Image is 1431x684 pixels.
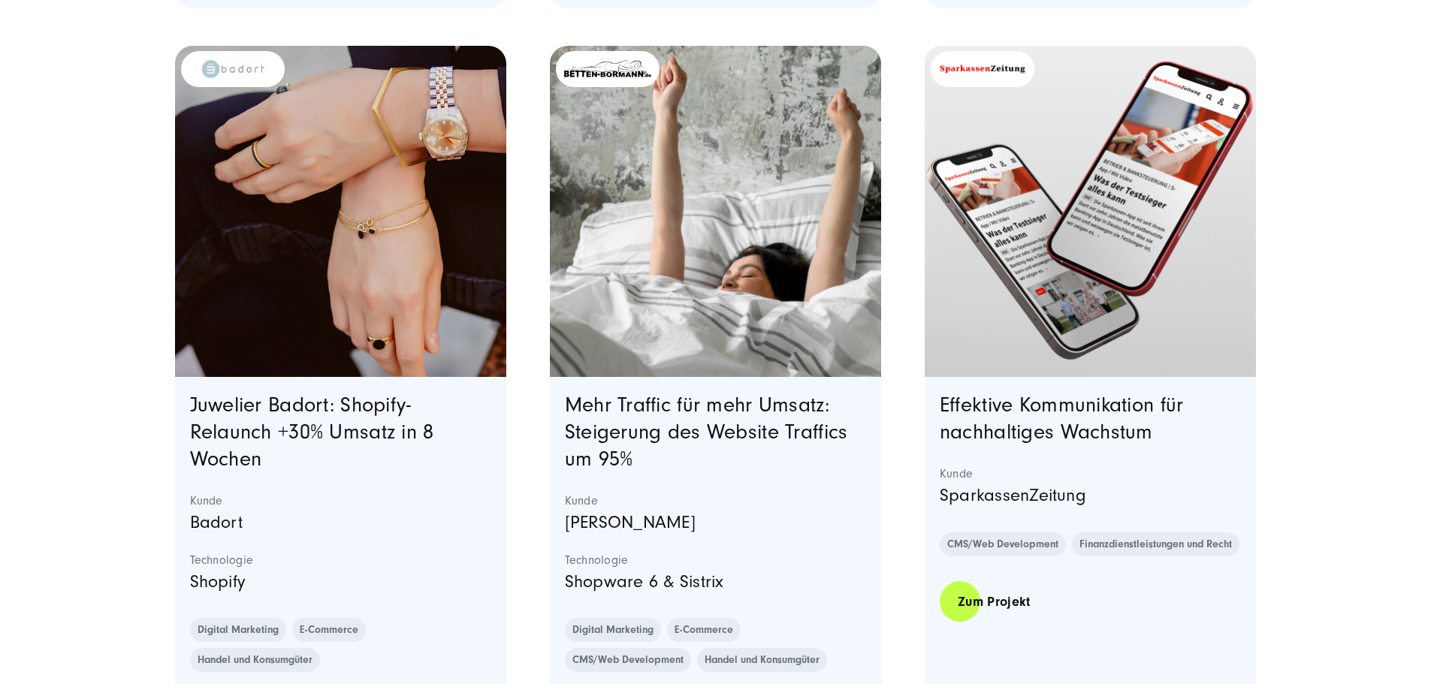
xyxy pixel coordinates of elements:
[938,62,1027,76] img: sparkasse_logo
[565,508,867,537] p: [PERSON_NAME]
[190,553,492,568] strong: Technologie
[292,618,366,642] a: E-Commerce
[565,618,661,642] a: Digital Marketing
[175,46,507,378] img: Badort Shopify-Relaunch: 30% mehr Umsatz in 8 Wochen - Shopify Agentur SUNZINET
[565,568,867,596] p: Shopware 6 & Sistrix
[190,648,320,672] a: Handel und Konsumgüter
[925,46,1257,378] a: Featured image: - Read full post: SparkassenZeitung | App Entwicklung: Kommunikation neu gestalte...
[565,493,867,508] strong: Kunde
[550,46,882,378] a: Featured image: - Read full post: Betten Bormann | Mehr Traffic für mehr Umsatz: Steigerung des W...
[190,493,492,508] strong: Kunde
[940,466,1242,481] strong: Kunde
[940,532,1066,556] a: CMS/Web Development
[940,393,1184,444] a: Effektive Kommunikation für nachhaltiges Wachstum
[565,393,848,471] a: Mehr Traffic für mehr Umsatz: Steigerung des Website Traffics um 95%
[189,58,277,80] img: Badort Logo - Shopify-Relaunch 30 prozent mehr Umsatz in 8 Wochen - Shopify Agentur SUNZINET
[190,508,492,537] p: Badort
[940,580,1049,623] a: Zum Projekt
[697,648,827,672] a: Handel und Konsumgüter
[563,59,652,78] img: Betten Bormann Kundenlogo | Digitalagentur SUNZINET
[1072,532,1239,556] a: Finanzdienstleistungen und Recht
[940,481,1242,510] p: SparkassenZeitung
[565,648,691,672] a: CMS/Web Development
[565,553,867,568] strong: Technologie
[190,618,286,642] a: Digital Marketing
[190,568,492,596] p: Shopify
[175,46,507,378] a: Featured image: Badort Shopify-Relaunch: 30% mehr Umsatz in 8 Wochen - Shopify Agentur SUNZINET -...
[667,618,741,642] a: E-Commerce
[190,393,434,471] a: Juwelier Badort: Shopify-Relaunch +30% Umsatz in 8 Wochen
